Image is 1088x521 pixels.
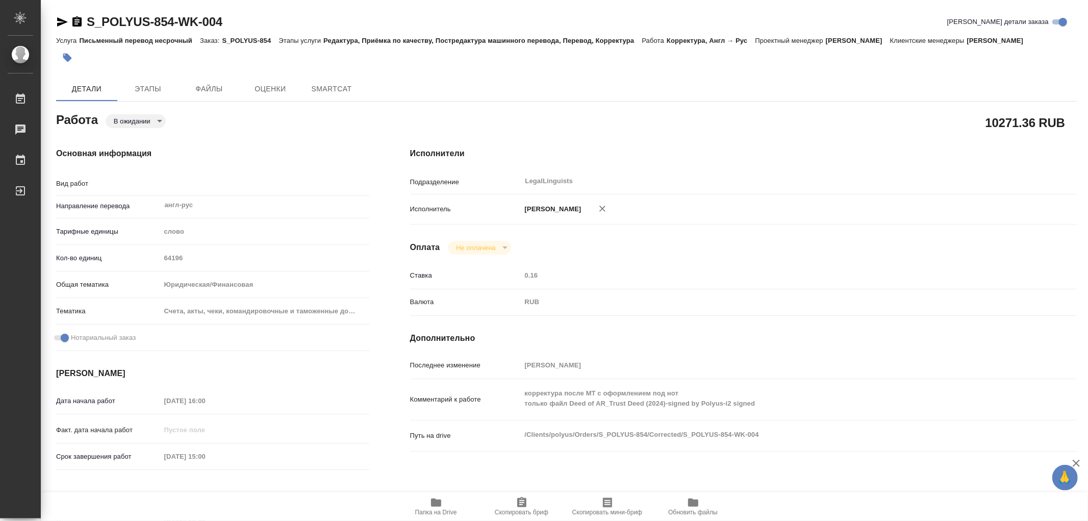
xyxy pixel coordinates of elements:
button: Скопировать ссылку для ЯМессенджера [56,16,68,28]
button: Скопировать ссылку [71,16,83,28]
input: Пустое поле [161,488,250,503]
div: В ожидании [448,241,511,255]
p: Проектный менеджер [755,37,825,44]
h4: Исполнители [410,147,1077,160]
p: Клиентские менеджеры [890,37,967,44]
div: Счета, акты, чеки, командировочные и таможенные документы [161,303,369,320]
p: Этапы услуги [279,37,323,44]
p: Тарифные единицы [56,227,161,237]
p: Письменный перевод несрочный [79,37,200,44]
p: Кол-во единиц [56,253,161,263]
p: Последнее изменение [410,360,521,370]
input: Пустое поле [521,358,1021,373]
span: Скопировать мини-бриф [572,509,642,516]
div: RUB [521,293,1021,311]
div: слово [161,223,369,240]
span: [PERSON_NAME] детали заказа [947,17,1049,27]
p: Комментарий к работе [410,394,521,405]
span: Оценки [246,83,295,95]
p: Вид работ [56,179,161,189]
p: [PERSON_NAME] [826,37,890,44]
button: Скопировать мини-бриф [565,492,650,521]
h4: Дополнительно [410,332,1077,344]
div: Юридическая/Финансовая [161,276,369,293]
span: SmartCat [307,83,356,95]
p: Работа [642,37,667,44]
p: Дата начала работ [56,396,161,406]
button: Не оплачена [453,243,498,252]
p: Валюта [410,297,521,307]
p: Срок завершения работ [56,452,161,462]
span: 🙏 [1056,467,1074,488]
p: Путь на drive [410,431,521,441]
p: [PERSON_NAME] [967,37,1031,44]
p: [PERSON_NAME] [521,204,581,214]
textarea: корректура после МТ с оформлением под нот только файл Deed of AR_Trust Deed (2024)-signed by Poly... [521,385,1021,412]
h4: Оплата [410,241,440,254]
span: Детали [62,83,111,95]
h2: 10271.36 RUB [985,114,1065,131]
span: Нотариальный заказ [71,333,136,343]
button: Удалить исполнителя [591,197,614,220]
p: Редактура, Приёмка по качеству, Постредактура машинного перевода, Перевод, Корректура [323,37,642,44]
p: Подразделение [410,177,521,187]
p: Направление перевода [56,201,161,211]
span: Скопировать бриф [495,509,548,516]
span: Обновить файлы [668,509,718,516]
h4: Основная информация [56,147,369,160]
button: В ожидании [111,117,154,126]
input: Пустое поле [161,393,250,408]
p: Услуга [56,37,79,44]
span: Папка на Drive [415,509,457,516]
p: Тематика [56,306,161,316]
p: Корректура, Англ → Рус [667,37,755,44]
input: Пустое поле [161,449,250,464]
button: Добавить тэг [56,46,79,69]
a: S_POLYUS-854-WK-004 [87,15,222,29]
span: Файлы [185,83,234,95]
div: В ожидании [106,114,166,128]
button: Скопировать бриф [479,492,565,521]
input: Пустое поле [161,423,250,437]
button: Обновить файлы [650,492,736,521]
h2: Работа [56,110,98,128]
p: S_POLYUS-854 [222,37,279,44]
span: Этапы [123,83,172,95]
input: Пустое поле [521,268,1021,283]
p: Факт. срок заверш. работ [56,491,161,501]
button: Папка на Drive [393,492,479,521]
p: Факт. дата начала работ [56,425,161,435]
h4: [PERSON_NAME] [56,367,369,380]
p: Ставка [410,270,521,281]
textarea: /Clients/polyus/Orders/S_POLYUS-854/Corrected/S_POLYUS-854-WK-004 [521,426,1021,443]
input: Пустое поле [161,251,369,265]
p: Общая тематика [56,280,161,290]
p: Исполнитель [410,204,521,214]
p: Заказ: [200,37,222,44]
button: 🙏 [1052,465,1078,490]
